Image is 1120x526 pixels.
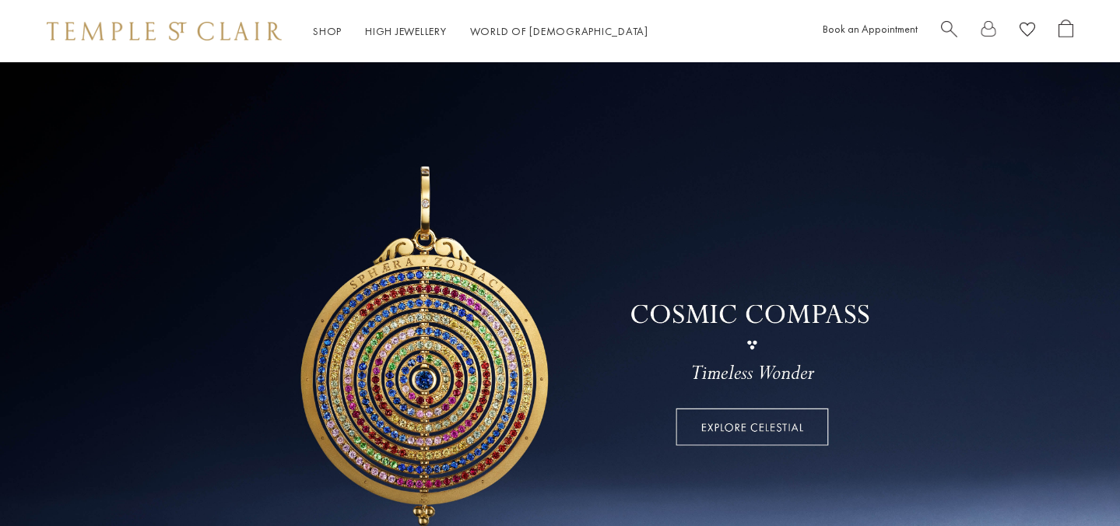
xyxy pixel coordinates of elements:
[823,22,918,36] a: Book an Appointment
[47,22,282,40] img: Temple St. Clair
[1042,453,1104,510] iframe: Gorgias live chat messenger
[941,19,957,44] a: Search
[1020,19,1035,44] a: View Wishlist
[365,24,447,38] a: High JewelleryHigh Jewellery
[313,22,648,41] nav: Main navigation
[313,24,342,38] a: ShopShop
[1059,19,1073,44] a: Open Shopping Bag
[470,24,648,38] a: World of [DEMOGRAPHIC_DATA]World of [DEMOGRAPHIC_DATA]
